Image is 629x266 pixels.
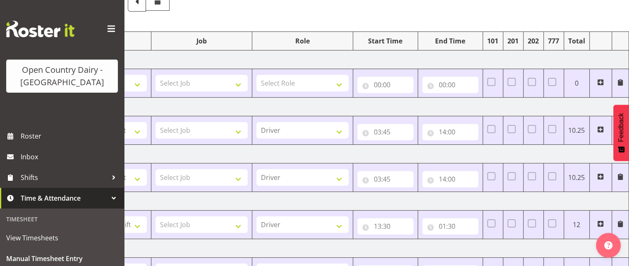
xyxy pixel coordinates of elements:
[564,69,589,98] td: 0
[548,36,560,46] div: 777
[568,36,585,46] div: Total
[50,50,629,69] td: [DATE]
[14,64,110,89] div: Open Country Dairy - [GEOGRAPHIC_DATA]
[507,36,519,46] div: 201
[613,105,629,161] button: Feedback - Show survey
[564,163,589,192] td: 10.25
[21,151,120,163] span: Inbox
[564,211,589,239] td: 12
[21,192,108,204] span: Time & Attendance
[50,98,629,116] td: [DATE]
[564,116,589,145] td: 10.25
[155,36,248,46] div: Job
[604,241,612,249] img: help-xxl-2.png
[2,211,122,228] div: Timesheet
[6,232,118,244] span: View Timesheets
[6,21,74,37] img: Rosterit website logo
[21,171,108,184] span: Shifts
[2,228,122,248] a: View Timesheets
[528,36,539,46] div: 202
[357,36,414,46] div: Start Time
[422,36,478,46] div: End Time
[487,36,499,46] div: 101
[21,130,120,142] span: Roster
[50,239,629,258] td: [DATE]
[50,145,629,163] td: [DATE]
[617,113,625,142] span: Feedback
[256,36,349,46] div: Role
[6,252,118,265] span: Manual Timesheet Entry
[50,192,629,211] td: [DATE]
